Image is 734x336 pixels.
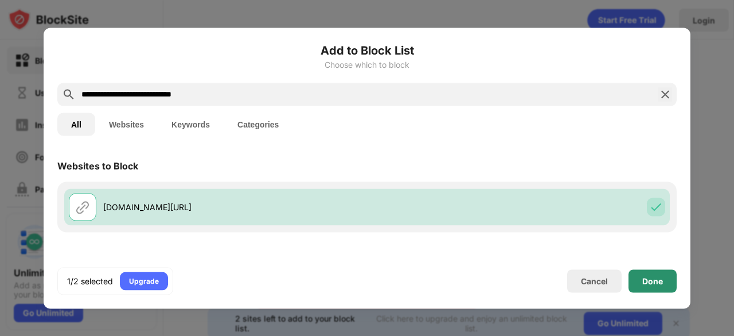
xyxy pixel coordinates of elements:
div: Done [642,276,663,285]
button: All [57,113,95,136]
button: Categories [224,113,292,136]
div: 1/2 selected [67,275,113,287]
img: search-close [658,87,672,101]
button: Keywords [158,113,224,136]
div: Cancel [581,276,608,286]
button: Websites [95,113,158,136]
div: Choose which to block [57,60,677,69]
h6: Add to Block List [57,41,677,59]
div: Websites to Block [57,160,138,171]
img: url.svg [76,200,89,214]
div: [DOMAIN_NAME][URL] [103,201,367,213]
div: Upgrade [129,275,159,287]
img: search.svg [62,87,76,101]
